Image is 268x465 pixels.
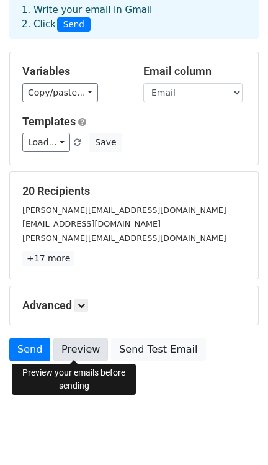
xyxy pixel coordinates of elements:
button: Save [89,133,122,152]
h5: 20 Recipients [22,184,246,198]
a: Copy/paste... [22,83,98,102]
a: +17 more [22,251,74,266]
small: [PERSON_NAME][EMAIL_ADDRESS][DOMAIN_NAME] [22,233,226,243]
a: Preview [53,338,108,361]
small: [EMAIL_ADDRESS][DOMAIN_NAME] [22,219,161,228]
a: Load... [22,133,70,152]
iframe: Chat Widget [206,405,268,465]
a: Send Test Email [111,338,205,361]
h5: Variables [22,65,125,78]
a: Templates [22,115,76,128]
span: Send [57,17,91,32]
h5: Email column [143,65,246,78]
div: Preview your emails before sending [12,364,136,395]
h5: Advanced [22,299,246,312]
div: 1. Write your email in Gmail 2. Click [12,3,256,32]
small: [PERSON_NAME][EMAIL_ADDRESS][DOMAIN_NAME] [22,205,226,215]
a: Send [9,338,50,361]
